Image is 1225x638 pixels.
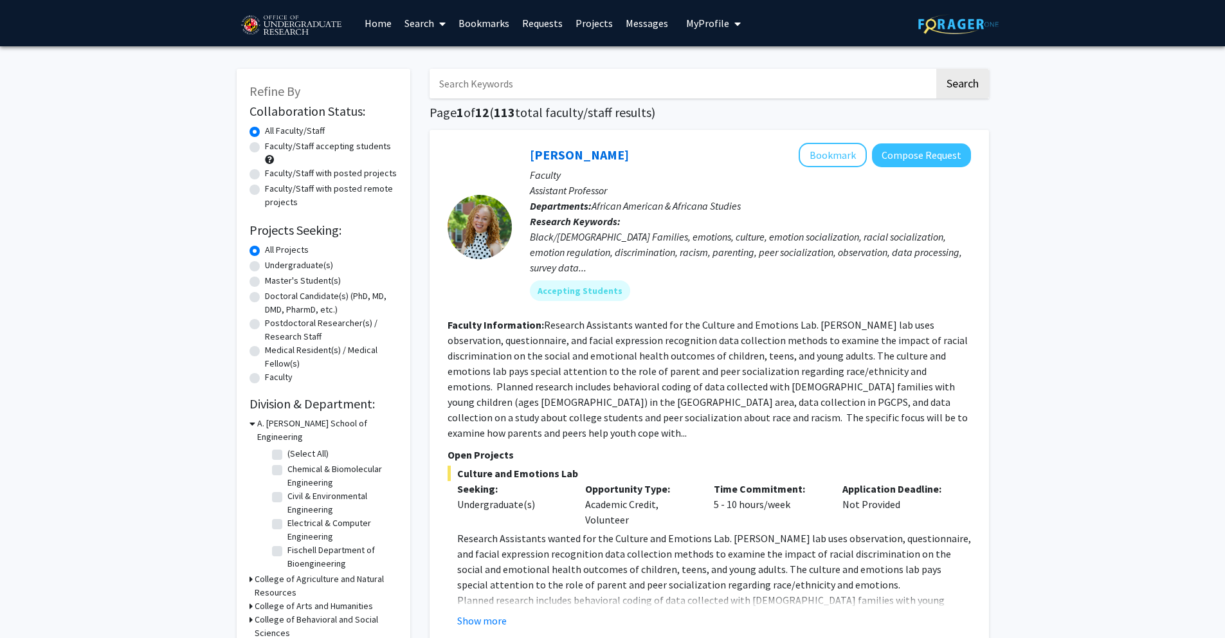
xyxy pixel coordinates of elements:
[257,417,397,444] h3: A. [PERSON_NAME] School of Engineering
[530,229,971,275] div: Black/[DEMOGRAPHIC_DATA] Families, emotions, culture, emotion socialization, racial socialization...
[457,481,567,497] p: Seeking:
[686,17,729,30] span: My Profile
[250,104,397,119] h2: Collaboration Status:
[250,83,300,99] span: Refine By
[255,572,397,599] h3: College of Agriculture and Natural Resources
[872,143,971,167] button: Compose Request to Angel Dunbar
[530,147,629,163] a: [PERSON_NAME]
[265,243,309,257] label: All Projects
[494,104,515,120] span: 113
[265,182,397,209] label: Faculty/Staff with posted remote projects
[265,124,325,138] label: All Faculty/Staff
[287,462,394,489] label: Chemical & Biomolecular Engineering
[457,497,567,512] div: Undergraduate(s)
[448,318,968,439] fg-read-more: Research Assistants wanted for the Culture and Emotions Lab. [PERSON_NAME] lab uses observation, ...
[358,1,398,46] a: Home
[265,259,333,272] label: Undergraduate(s)
[10,580,55,628] iframe: Chat
[265,370,293,384] label: Faculty
[530,280,630,301] mat-chip: Accepting Students
[452,1,516,46] a: Bookmarks
[918,14,999,34] img: ForagerOne Logo
[530,199,592,212] b: Departments:
[287,543,394,570] label: Fischell Department of Bioengineering
[287,447,329,460] label: (Select All)
[530,215,621,228] b: Research Keywords:
[250,223,397,238] h2: Projects Seeking:
[448,318,544,331] b: Faculty Information:
[448,447,971,462] p: Open Projects
[530,183,971,198] p: Assistant Professor
[250,396,397,412] h2: Division & Department:
[265,316,397,343] label: Postdoctoral Researcher(s) / Research Staff
[430,69,934,98] input: Search Keywords
[287,570,394,597] label: Materials Science & Engineering
[714,481,823,497] p: Time Commitment:
[530,167,971,183] p: Faculty
[842,481,952,497] p: Application Deadline:
[833,481,961,527] div: Not Provided
[287,489,394,516] label: Civil & Environmental Engineering
[265,343,397,370] label: Medical Resident(s) / Medical Fellow(s)
[704,481,833,527] div: 5 - 10 hours/week
[457,531,971,592] p: Research Assistants wanted for the Culture and Emotions Lab. [PERSON_NAME] lab uses observation, ...
[585,481,694,497] p: Opportunity Type:
[516,1,569,46] a: Requests
[237,10,345,42] img: University of Maryland Logo
[255,599,373,613] h3: College of Arts and Humanities
[457,104,464,120] span: 1
[936,69,989,98] button: Search
[592,199,741,212] span: African American & Africana Studies
[265,167,397,180] label: Faculty/Staff with posted projects
[398,1,452,46] a: Search
[475,104,489,120] span: 12
[799,143,867,167] button: Add Angel Dunbar to Bookmarks
[265,274,341,287] label: Master's Student(s)
[430,105,989,120] h1: Page of ( total faculty/staff results)
[265,140,391,153] label: Faculty/Staff accepting students
[287,516,394,543] label: Electrical & Computer Engineering
[265,289,397,316] label: Doctoral Candidate(s) (PhD, MD, DMD, PharmD, etc.)
[576,481,704,527] div: Academic Credit, Volunteer
[457,613,507,628] button: Show more
[619,1,675,46] a: Messages
[569,1,619,46] a: Projects
[448,466,971,481] span: Culture and Emotions Lab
